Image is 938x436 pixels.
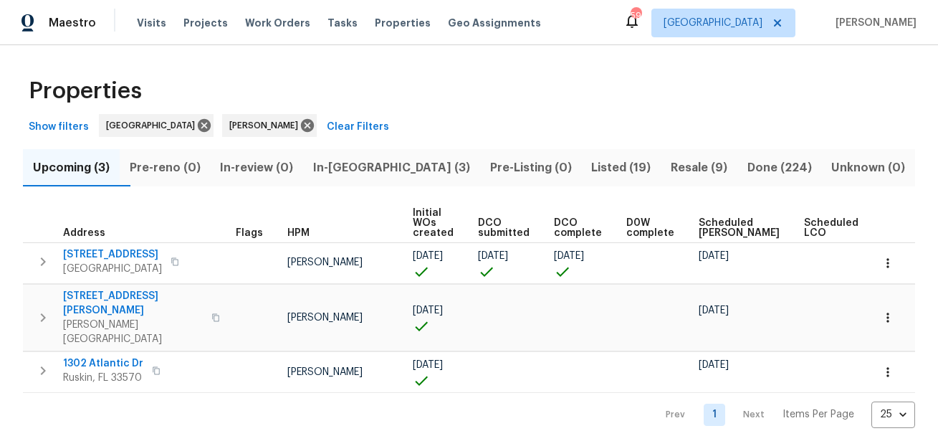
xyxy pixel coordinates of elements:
[554,251,584,261] span: [DATE]
[29,84,142,98] span: Properties
[287,367,363,377] span: [PERSON_NAME]
[830,158,906,178] span: Unknown (0)
[626,218,674,238] span: D0W complete
[652,402,915,428] nav: Pagination Navigation
[106,118,201,133] span: [GEOGRAPHIC_DATA]
[804,218,858,238] span: Scheduled LCO
[448,16,541,30] span: Geo Assignments
[489,158,573,178] span: Pre-Listing (0)
[699,251,729,261] span: [DATE]
[413,251,443,261] span: [DATE]
[63,356,143,371] span: 1302 Atlantic Dr
[871,396,915,433] div: 25
[63,247,162,262] span: [STREET_ADDRESS]
[63,371,143,385] span: Ruskin, FL 33570
[29,118,89,136] span: Show filters
[699,360,729,370] span: [DATE]
[287,313,363,323] span: [PERSON_NAME]
[554,218,602,238] span: DCO complete
[699,218,780,238] span: Scheduled [PERSON_NAME]
[413,360,443,370] span: [DATE]
[245,16,310,30] span: Work Orders
[478,218,530,238] span: DCO submitted
[236,228,263,238] span: Flags
[327,18,358,28] span: Tasks
[631,9,641,23] div: 59
[413,305,443,316] span: [DATE]
[287,257,363,267] span: [PERSON_NAME]
[669,158,729,178] span: Resale (9)
[704,404,725,426] a: Goto page 1
[312,158,472,178] span: In-[GEOGRAPHIC_DATA] (3)
[229,118,304,133] span: [PERSON_NAME]
[137,16,166,30] span: Visits
[783,407,854,422] p: Items Per Page
[699,305,729,316] span: [DATE]
[128,158,202,178] span: Pre-reno (0)
[222,114,317,137] div: [PERSON_NAME]
[375,16,431,30] span: Properties
[63,289,203,318] span: [STREET_ADDRESS][PERSON_NAME]
[830,16,917,30] span: [PERSON_NAME]
[664,16,762,30] span: [GEOGRAPHIC_DATA]
[99,114,214,137] div: [GEOGRAPHIC_DATA]
[63,318,203,346] span: [PERSON_NAME][GEOGRAPHIC_DATA]
[321,114,395,141] button: Clear Filters
[63,228,105,238] span: Address
[49,16,96,30] span: Maestro
[590,158,652,178] span: Listed (19)
[219,158,295,178] span: In-review (0)
[478,251,508,261] span: [DATE]
[746,158,813,178] span: Done (224)
[32,158,111,178] span: Upcoming (3)
[327,118,389,136] span: Clear Filters
[413,208,454,238] span: Initial WOs created
[63,262,162,276] span: [GEOGRAPHIC_DATA]
[183,16,228,30] span: Projects
[23,114,95,141] button: Show filters
[287,228,310,238] span: HPM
